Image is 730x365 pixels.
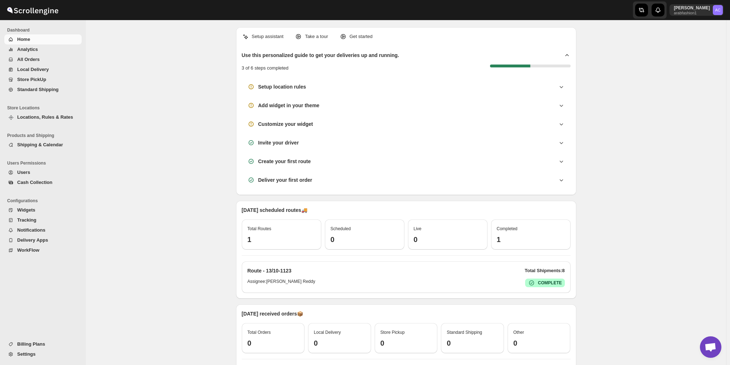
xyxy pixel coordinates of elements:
[17,37,30,42] span: Home
[674,11,710,15] p: arabfashion1
[4,167,82,177] button: Users
[669,4,724,16] button: User menu
[331,235,399,244] h3: 0
[414,226,422,231] span: Live
[17,67,49,72] span: Local Delivery
[513,330,524,335] span: Other
[4,140,82,150] button: Shipping & Calendar
[6,1,59,19] img: ScrollEngine
[248,235,316,244] h3: 1
[242,52,399,59] h2: Use this personalized guide to get your deliveries up and running.
[7,105,82,111] span: Store Locations
[4,245,82,255] button: WorkFlow
[331,226,351,231] span: Scheduled
[4,177,82,188] button: Cash Collection
[17,227,45,233] span: Notifications
[242,65,289,72] p: 3 of 6 steps completed
[4,225,82,235] button: Notifications
[350,33,373,40] p: Get started
[258,158,311,165] h3: Create your first route
[17,247,39,253] span: WorkFlow
[538,280,562,285] b: COMPLETE
[525,267,565,274] p: Total Shipments: 8
[258,120,313,128] h3: Customize your widget
[713,5,723,15] span: Abizer Chikhly
[258,176,312,184] h3: Deliver your first order
[7,133,82,138] span: Products and Shipping
[17,217,36,223] span: Tracking
[248,279,315,287] h6: Assignee: [PERSON_NAME] Reddy
[7,27,82,33] span: Dashboard
[242,310,571,317] p: [DATE] received orders 📦
[248,330,271,335] span: Total Orders
[4,215,82,225] button: Tracking
[17,341,45,347] span: Billing Plans
[17,237,48,243] span: Delivery Apps
[17,77,46,82] span: Store PickUp
[7,160,82,166] span: Users Permissions
[447,330,482,335] span: Standard Shipping
[17,87,59,92] span: Standard Shipping
[715,8,721,12] text: AC
[4,349,82,359] button: Settings
[4,235,82,245] button: Delivery Apps
[380,330,405,335] span: Store Pickup
[4,339,82,349] button: Billing Plans
[314,339,365,347] h3: 0
[497,226,518,231] span: Completed
[17,207,35,213] span: Widgets
[4,54,82,65] button: All Orders
[258,102,320,109] h3: Add widget in your theme
[513,339,565,347] h3: 0
[4,34,82,44] button: Home
[305,33,328,40] p: Take a tour
[4,112,82,122] button: Locations, Rules & Rates
[258,83,306,90] h3: Setup location rules
[248,226,272,231] span: Total Routes
[4,205,82,215] button: Widgets
[248,339,299,347] h3: 0
[674,5,710,11] p: [PERSON_NAME]
[17,57,40,62] span: All Orders
[7,198,82,204] span: Configurations
[447,339,498,347] h3: 0
[700,336,721,358] div: Open chat
[17,114,73,120] span: Locations, Rules & Rates
[4,44,82,54] button: Analytics
[17,351,35,357] span: Settings
[414,235,482,244] h3: 0
[314,330,341,335] span: Local Delivery
[497,235,565,244] h3: 1
[380,339,432,347] h3: 0
[248,267,292,274] h2: Route - 13/10-1123
[17,47,38,52] span: Analytics
[258,139,299,146] h3: Invite your driver
[17,142,63,147] span: Shipping & Calendar
[17,180,52,185] span: Cash Collection
[252,33,284,40] p: Setup assistant
[242,207,571,214] p: [DATE] scheduled routes 🚚
[17,170,30,175] span: Users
